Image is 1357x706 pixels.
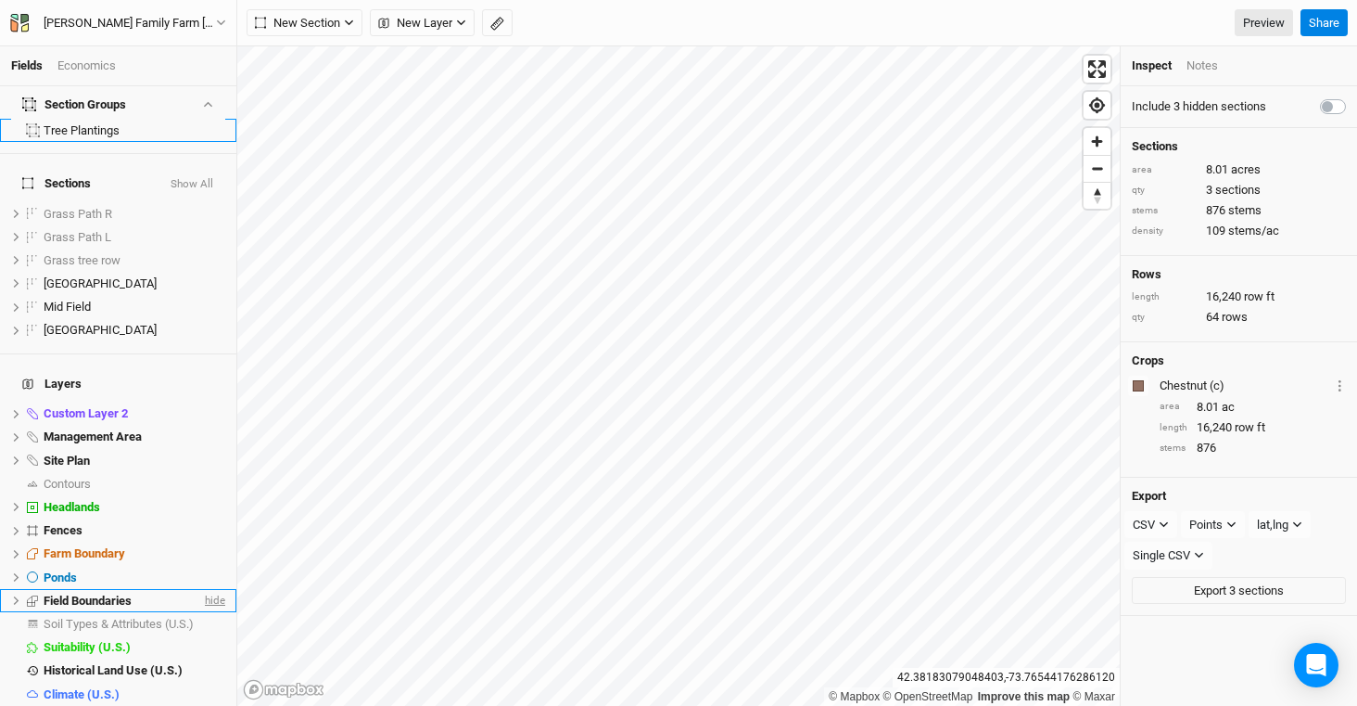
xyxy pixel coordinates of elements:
button: CSV [1124,511,1177,539]
button: Enter fullscreen [1084,56,1110,83]
span: Management Area [44,430,142,443]
div: Inspect [1132,58,1172,74]
button: [PERSON_NAME] Family Farm [PERSON_NAME] GPS Befco & Drill (ACTIVE) [9,13,227,33]
div: Section Groups [22,97,126,112]
span: ac [1222,399,1235,416]
a: Mapbox [829,690,880,703]
h4: Sections [1132,139,1346,154]
div: 16,240 [1160,419,1346,436]
a: Fields [11,58,43,72]
canvas: Map [237,46,1120,706]
div: Ponds [44,571,225,585]
div: Mid Field [44,300,225,314]
div: lat,lng [1257,516,1288,534]
label: Include 3 hidden sections [1132,98,1266,115]
div: length [1132,290,1197,304]
span: Farm Boundary [44,546,125,560]
button: Show section groups [199,98,215,110]
span: Sections [22,176,91,191]
h4: Crops [1132,353,1164,368]
button: Points [1181,511,1245,539]
button: lat,lng [1249,511,1311,539]
span: Field Boundaries [44,594,132,608]
span: Grass Path R [44,207,112,221]
div: Custom Layer 2 [44,406,225,421]
span: acres [1231,161,1261,178]
div: Chestnut (c) [1160,378,1330,394]
span: Historical Land Use (U.S.) [44,663,183,677]
div: 876 [1160,440,1346,456]
span: Zoom out [1084,156,1110,182]
button: Find my location [1084,92,1110,119]
div: Suitability (U.S.) [44,640,225,655]
button: New Layer [370,9,475,37]
span: rows [1222,309,1248,326]
button: Share [1300,9,1348,37]
span: stems [1228,202,1262,219]
div: Rudolph Family Farm Bob GPS Befco & Drill (ACTIVE) [44,14,216,32]
span: Suitability (U.S.) [44,640,131,654]
span: Grass tree row [44,253,120,267]
div: Historical Land Use (U.S.) [44,663,225,678]
button: Zoom in [1084,128,1110,155]
span: Headlands [44,500,100,514]
div: area [1160,400,1187,414]
button: Shortcut: M [482,9,513,37]
div: Contours [44,477,225,492]
span: Climate (U.S.) [44,687,120,701]
div: Grass tree row [44,253,225,268]
div: Soil Types & Attributes (U.S.) [44,617,225,632]
span: stems/ac [1228,223,1279,239]
span: [GEOGRAPHIC_DATA] [44,276,157,290]
span: Fences [44,523,82,537]
div: 876 [1132,202,1346,219]
div: Notes [1186,58,1218,74]
span: row ft [1244,289,1275,305]
div: Economics [57,58,116,74]
h4: Layers [11,366,225,403]
div: qty [1132,184,1197,198]
span: Grass Path L [44,230,111,244]
div: 109 [1132,223,1346,239]
button: Export 3 sections [1132,577,1346,605]
div: qty [1132,311,1197,325]
span: Contours [44,477,91,491]
span: Mid Field [44,300,91,314]
div: 64 [1132,309,1346,326]
div: 42.38183079048403 , -73.76544176286120 [893,668,1120,687]
div: length [1160,421,1187,435]
div: Tree Plantings [44,123,225,138]
div: 8.01 [1160,399,1346,416]
div: Upper Field [44,323,225,338]
button: New Section [247,9,362,37]
div: Field Boundaries [44,594,201,609]
a: OpenStreetMap [883,690,973,703]
div: Fences [44,523,225,538]
div: Management Area [44,430,225,444]
div: Points [1189,516,1223,534]
button: Zoom out [1084,155,1110,182]
div: stems [1160,442,1187,456]
div: Open Intercom Messenger [1294,643,1338,687]
div: 16,240 [1132,289,1346,305]
div: Site Plan [44,454,225,469]
div: 8.01 [1132,161,1346,178]
span: [GEOGRAPHIC_DATA] [44,323,157,337]
span: hide [201,589,225,612]
div: Farm Boundary [44,546,225,561]
span: New Section [255,14,340,32]
div: Climate (U.S.) [44,687,225,702]
div: Headlands [44,500,225,515]
div: Lower Field [44,276,225,291]
span: Soil Types & Attributes (U.S.) [44,617,194,631]
div: Grass Path R [44,207,225,222]
span: Custom Layer 2 [44,406,128,420]
a: Mapbox logo [243,679,324,700]
a: Improve this map [978,690,1070,703]
h4: Export [1132,489,1346,504]
div: Grass Path L [44,230,225,245]
div: [PERSON_NAME] Family Farm [PERSON_NAME] GPS Befco & Drill (ACTIVE) [44,14,216,32]
div: CSV [1133,516,1155,534]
